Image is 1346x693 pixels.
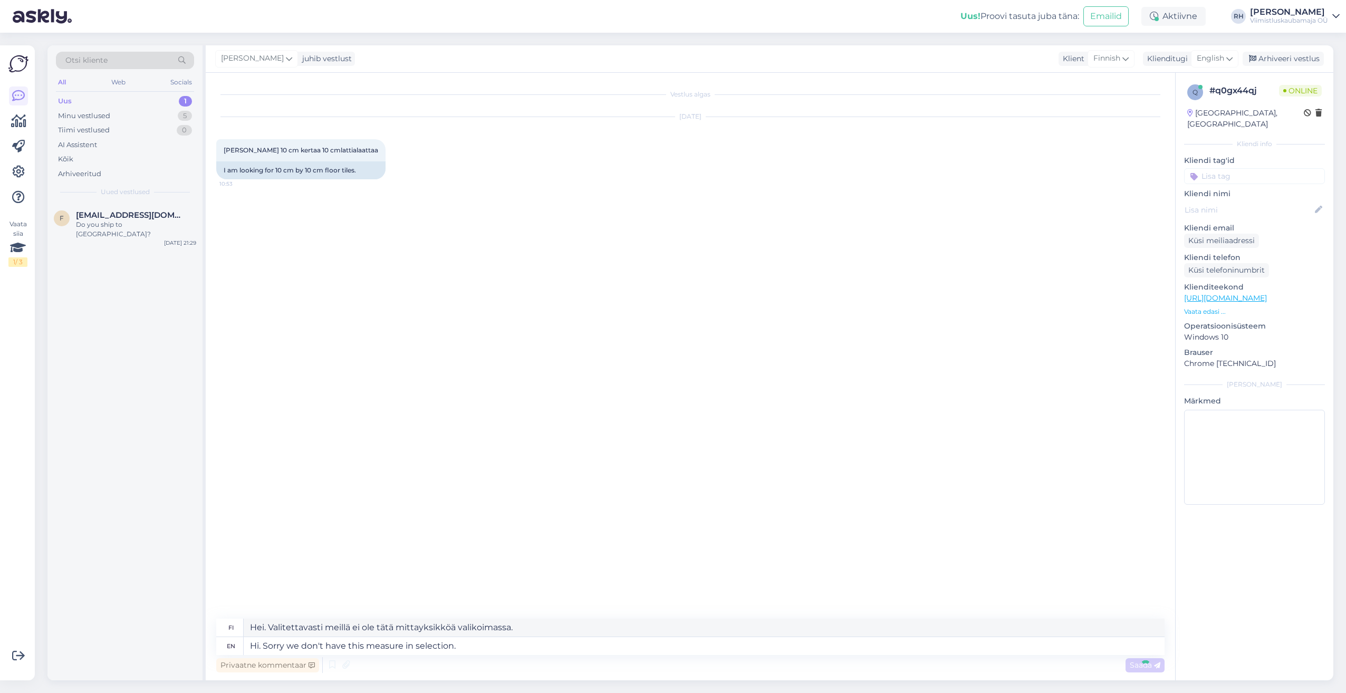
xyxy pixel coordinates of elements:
div: juhib vestlust [298,53,352,64]
span: 10:53 [219,180,259,188]
p: Operatsioonisüsteem [1184,321,1325,332]
div: 5 [178,111,192,121]
span: Otsi kliente [65,55,108,66]
div: # q0gx44qj [1209,84,1279,97]
div: [DATE] [216,112,1165,121]
p: Kliendi nimi [1184,188,1325,199]
div: Tiimi vestlused [58,125,110,136]
p: Vaata edasi ... [1184,307,1325,316]
div: Vaata siia [8,219,27,267]
span: Finnish [1093,53,1120,64]
div: Kliendi info [1184,139,1325,149]
div: Kõik [58,154,73,165]
div: Arhiveeritud [58,169,101,179]
span: [PERSON_NAME] 10 cm kertaa 10 cmlattialaattaa [224,146,378,154]
p: Kliendi email [1184,223,1325,234]
a: [URL][DOMAIN_NAME] [1184,293,1267,303]
b: Uus! [960,11,980,21]
div: Minu vestlused [58,111,110,121]
span: [PERSON_NAME] [221,53,284,64]
img: Askly Logo [8,54,28,74]
div: AI Assistent [58,140,97,150]
p: Windows 10 [1184,332,1325,343]
div: Klienditugi [1143,53,1188,64]
p: Klienditeekond [1184,282,1325,293]
input: Lisa nimi [1185,204,1313,216]
div: [GEOGRAPHIC_DATA], [GEOGRAPHIC_DATA] [1187,108,1304,130]
div: Klient [1059,53,1084,64]
div: Viimistluskaubamaja OÜ [1250,16,1328,25]
p: Chrome [TECHNICAL_ID] [1184,358,1325,369]
span: Online [1279,85,1322,97]
p: Märkmed [1184,396,1325,407]
a: [PERSON_NAME]Viimistluskaubamaja OÜ [1250,8,1340,25]
div: 1 / 3 [8,257,27,267]
div: Do you ship to [GEOGRAPHIC_DATA]? [76,220,196,239]
div: Küsi telefoninumbrit [1184,263,1269,277]
div: Arhiveeri vestlus [1243,52,1324,66]
div: RH [1231,9,1246,24]
div: Uus [58,96,72,107]
span: q [1193,88,1198,96]
div: [DATE] 21:29 [164,239,196,247]
input: Lisa tag [1184,168,1325,184]
div: Proovi tasuta juba täna: [960,10,1079,23]
div: I am looking for 10 cm by 10 cm floor tiles. [216,161,386,179]
span: f [60,214,64,222]
div: Socials [168,75,194,89]
div: Küsi meiliaadressi [1184,234,1259,248]
div: Aktiivne [1141,7,1206,26]
span: Uued vestlused [101,187,150,197]
span: fllw@yahoo.com [76,210,186,220]
div: 1 [179,96,192,107]
div: [PERSON_NAME] [1250,8,1328,16]
div: All [56,75,68,89]
div: Vestlus algas [216,90,1165,99]
span: English [1197,53,1224,64]
div: [PERSON_NAME] [1184,380,1325,389]
div: Web [109,75,128,89]
p: Kliendi telefon [1184,252,1325,263]
p: Kliendi tag'id [1184,155,1325,166]
p: Brauser [1184,347,1325,358]
button: Emailid [1083,6,1129,26]
div: 0 [177,125,192,136]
